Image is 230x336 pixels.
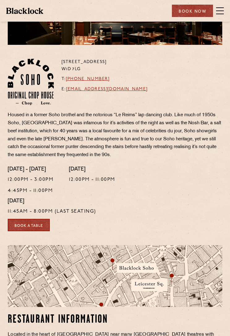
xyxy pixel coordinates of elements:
p: Housed in a former Soho brothel and the notorious “Le Reims” lap dancing club. Like much of 1950s... [8,111,222,159]
div: Book Now [172,5,213,17]
h4: [DATE] [8,198,96,205]
p: T: [62,76,148,83]
img: BL_Textured_Logo-footer-cropped.svg [6,8,43,14]
p: 11:45am - 8:00pm (Last seating) [8,208,96,216]
h4: [DATE] [69,166,115,173]
p: E: [62,86,148,93]
p: 12:00pm - 11:00pm [69,176,115,184]
h4: [DATE] - [DATE] [8,166,53,173]
a: [PHONE_NUMBER] [66,77,110,81]
p: 12:00pm - 3:00pm [8,176,53,184]
a: [EMAIL_ADDRESS][DOMAIN_NAME] [66,87,148,91]
a: Book a Table [8,219,50,231]
h2: Restaurant information [8,314,136,326]
p: 4:45pm - 11:00pm [8,187,53,195]
img: Soho-stamp-default.svg [8,59,54,105]
img: svg%3E [193,257,230,319]
p: [STREET_ADDRESS] W1D 7LG [62,59,148,73]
